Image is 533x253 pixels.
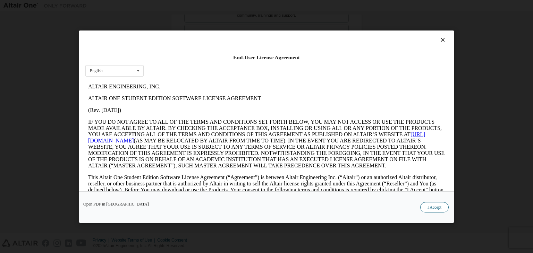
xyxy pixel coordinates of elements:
[3,51,340,63] a: [URL][DOMAIN_NAME]
[3,26,359,33] p: (Rev. [DATE])
[3,94,359,119] p: This Altair One Student Edition Software License Agreement (“Agreement”) is between Altair Engine...
[90,69,103,73] div: English
[3,15,359,21] p: ALTAIR ONE STUDENT EDITION SOFTWARE LICENSE AGREEMENT
[3,38,359,88] p: IF YOU DO NOT AGREE TO ALL OF THE TERMS AND CONDITIONS SET FORTH BELOW, YOU MAY NOT ACCESS OR USE...
[83,202,149,206] a: Open PDF in [GEOGRAPHIC_DATA]
[420,202,449,212] button: I Accept
[85,54,448,61] div: End-User License Agreement
[3,3,359,9] p: ALTAIR ENGINEERING, INC.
